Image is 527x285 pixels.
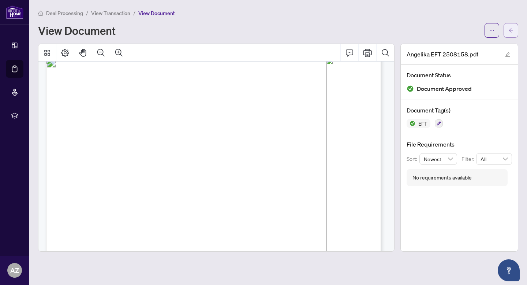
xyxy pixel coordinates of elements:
[138,10,175,16] span: View Document
[38,11,43,16] span: home
[407,85,414,92] img: Document Status
[461,155,476,163] p: Filter:
[10,265,19,275] span: AZ
[489,28,494,33] span: ellipsis
[412,174,472,182] div: No requirements available
[407,140,512,149] h4: File Requirements
[407,155,419,163] p: Sort:
[6,5,23,19] img: logo
[415,121,430,126] span: EFT
[407,106,512,115] h4: Document Tag(s)
[133,9,135,17] li: /
[424,153,453,164] span: Newest
[407,119,415,128] img: Status Icon
[417,84,472,94] span: Document Approved
[407,50,478,59] span: Angelika EFT 2508158.pdf
[91,10,130,16] span: View Transaction
[407,71,512,79] h4: Document Status
[86,9,88,17] li: /
[481,153,508,164] span: All
[508,28,513,33] span: arrow-left
[38,25,116,36] h1: View Document
[505,52,510,57] span: edit
[498,259,520,281] button: Open asap
[46,10,83,16] span: Deal Processing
